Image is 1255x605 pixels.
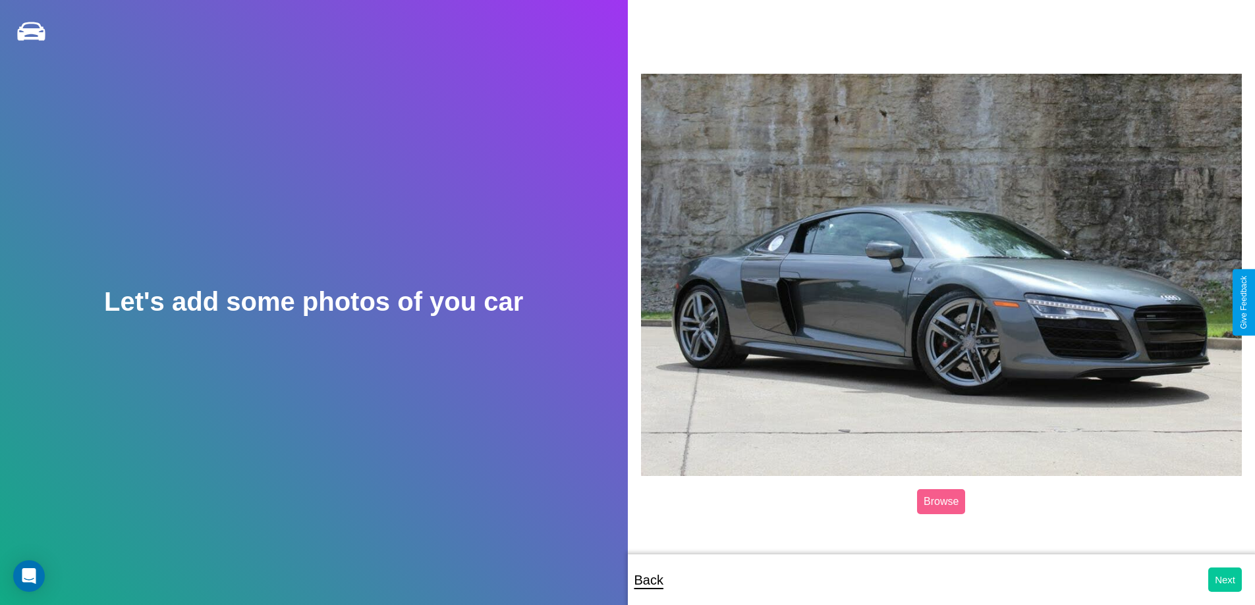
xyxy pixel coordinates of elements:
div: Give Feedback [1239,276,1248,329]
div: Open Intercom Messenger [13,560,45,592]
img: posted [641,74,1242,477]
label: Browse [917,489,965,514]
p: Back [634,568,663,592]
button: Next [1208,567,1242,592]
h2: Let's add some photos of you car [104,287,523,317]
